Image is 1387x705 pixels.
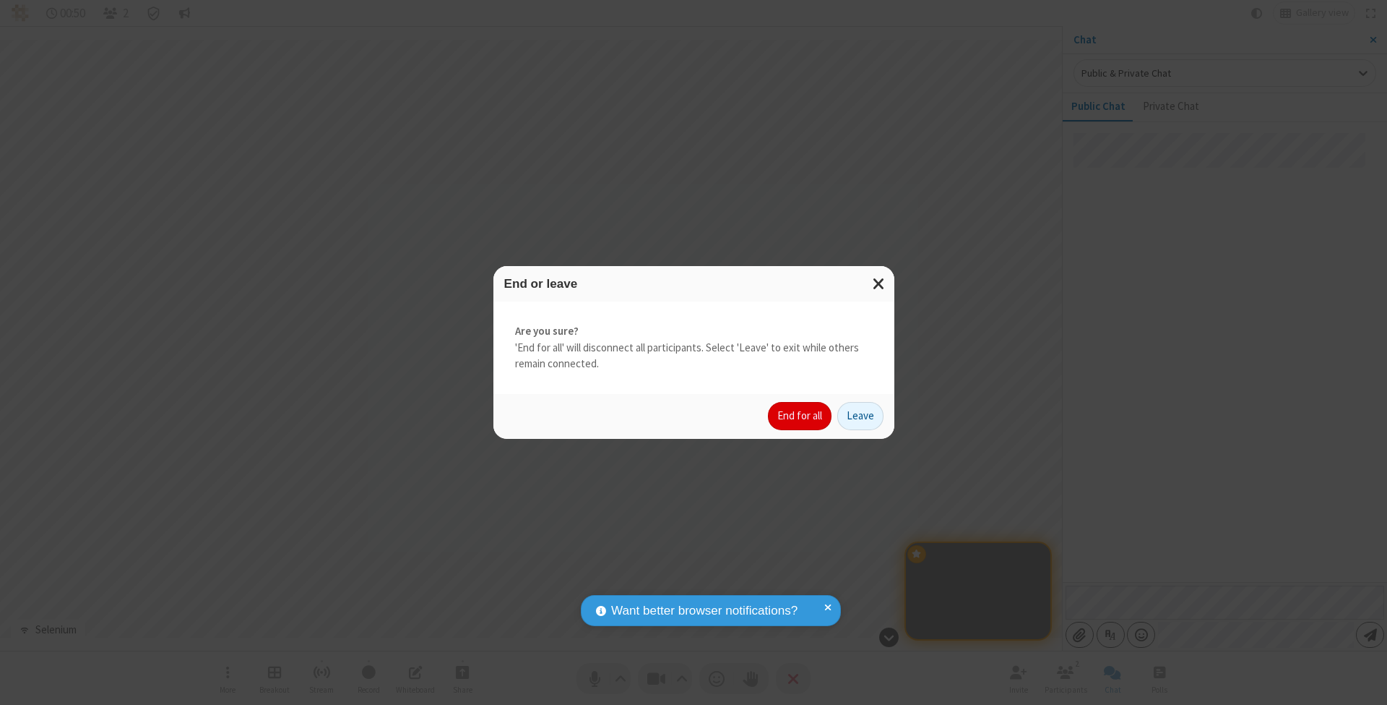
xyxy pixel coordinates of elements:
strong: Are you sure? [515,323,873,340]
button: Leave [837,402,883,431]
button: End for all [768,402,831,431]
span: Want better browser notifications? [611,602,798,620]
h3: End or leave [504,277,883,291]
button: Close modal [864,266,894,302]
div: 'End for all' will disconnect all participants. Select 'Leave' to exit while others remain connec... [493,302,894,394]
